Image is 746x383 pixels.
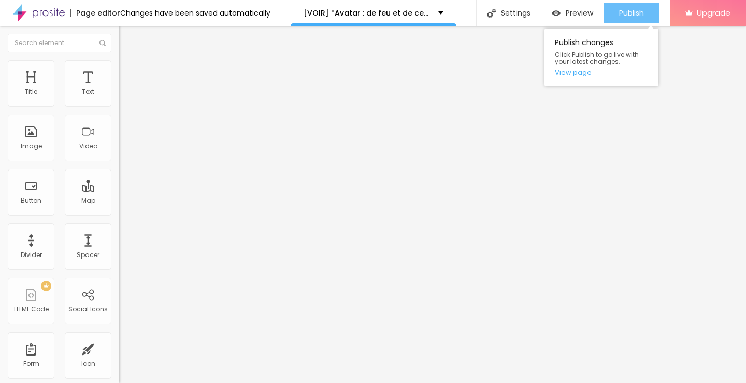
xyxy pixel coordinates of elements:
div: Social Icons [68,306,108,313]
div: Publish changes [544,29,658,86]
div: Page editor [70,9,120,17]
img: Icone [487,9,496,18]
div: Changes have been saved automatically [120,9,270,17]
button: Publish [604,3,659,23]
button: Preview [541,3,604,23]
span: Upgrade [697,8,730,17]
input: Search element [8,34,111,52]
div: HTML Code [14,306,49,313]
div: Text [82,88,94,95]
div: Image [21,143,42,150]
div: Video [79,143,97,150]
span: Preview [566,9,593,17]
div: Button [21,197,41,204]
span: Publish [619,9,644,17]
div: Divider [21,251,42,259]
span: Click Publish to go live with your latest changes. [555,51,648,65]
div: Spacer [77,251,99,259]
div: Title [25,88,37,95]
img: view-1.svg [552,9,561,18]
a: View page [555,69,648,76]
div: Map [81,197,95,204]
iframe: Editor [119,26,746,383]
img: Icone [99,40,106,46]
p: [VOIR] *Avatar : de feu et de cendres 2025} EN STREAMING-VF EN [GEOGRAPHIC_DATA] [304,9,431,17]
div: Form [23,360,39,367]
div: Icon [81,360,95,367]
